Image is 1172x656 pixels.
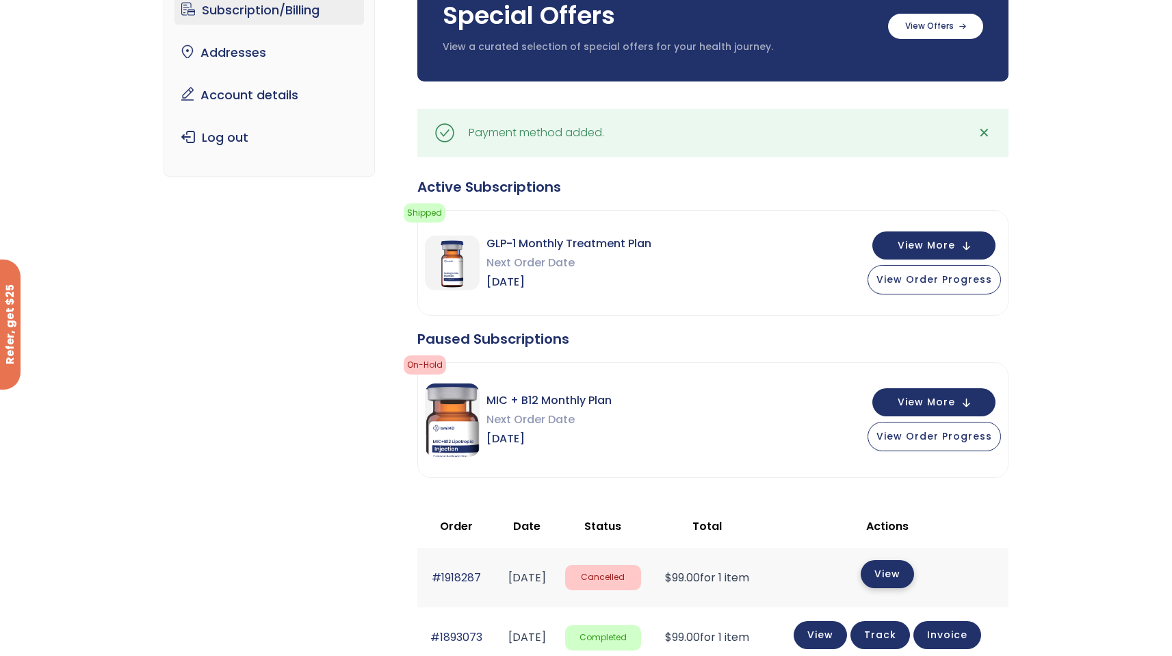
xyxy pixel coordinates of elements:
td: for 1 item [648,548,766,607]
span: MIC + B12 Monthly Plan [486,391,612,410]
div: Payment method added. [469,123,604,142]
span: Cancelled [565,565,641,590]
button: View Order Progress [868,422,1001,451]
span: View More [898,241,955,250]
span: 99.00 [665,570,700,585]
img: GLP-1 Monthly Treatment Plan [425,236,480,290]
span: on-hold [404,355,446,375]
span: ✕ [978,123,990,142]
span: Actions [866,518,909,534]
span: $ [665,629,672,645]
a: #1893073 [430,629,482,645]
time: [DATE] [508,570,546,585]
a: Invoice [913,621,981,649]
img: MIC + B12 Monthly Plan [425,383,480,457]
a: Log out [174,123,364,152]
span: $ [665,570,672,585]
span: Date [513,518,541,534]
a: Addresses [174,38,364,67]
div: Active Subscriptions [417,177,1008,197]
span: Status [584,518,621,534]
a: View [861,560,914,588]
span: View Order Progress [876,429,992,443]
span: View Order Progress [876,273,992,286]
span: Completed [565,625,641,651]
span: 99.00 [665,629,700,645]
button: View More [872,388,995,416]
a: View [794,621,847,649]
a: Track [850,621,910,649]
span: [DATE] [486,429,612,449]
p: View a curated selection of special offers for your health journey. [443,40,874,54]
button: View More [872,231,995,260]
button: View Order Progress [868,265,1001,294]
a: ✕ [971,119,998,147]
span: [DATE] [486,273,651,292]
span: Order [440,518,473,534]
time: [DATE] [508,629,546,645]
span: Next Order Date [486,253,651,273]
span: Shipped [404,203,445,223]
span: Total [692,518,722,534]
a: Account details [174,81,364,110]
span: View More [898,398,955,407]
div: Paused Subscriptions [417,329,1008,349]
span: GLP-1 Monthly Treatment Plan [486,234,651,253]
span: Next Order Date [486,410,612,429]
a: #1918287 [432,570,481,585]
